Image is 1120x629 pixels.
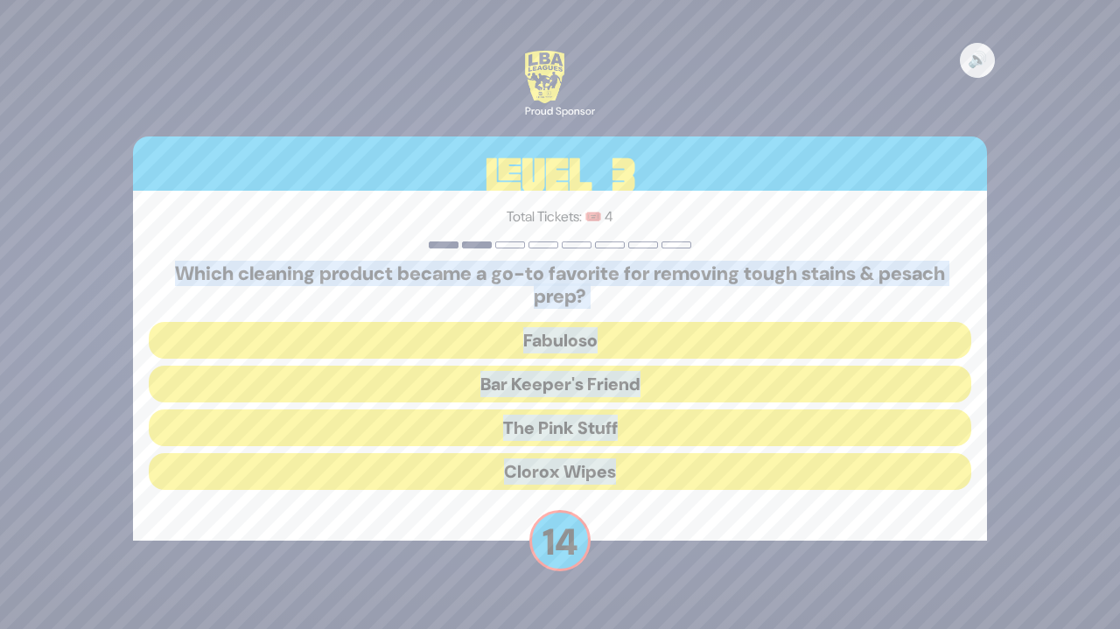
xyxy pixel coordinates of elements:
button: The Pink Stuff [149,409,971,446]
p: 14 [529,510,591,571]
button: Bar Keeper's Friend [149,366,971,402]
div: Proud Sponsor [525,103,595,119]
h3: Level 3 [133,136,987,215]
button: Clorox Wipes [149,453,971,490]
button: Fabuloso [149,322,971,359]
h5: Which cleaning product became a go-to favorite for removing tough stains & pesach prep? [149,262,971,309]
button: 🔊 [960,43,995,78]
img: LBA [525,51,564,103]
p: Total Tickets: 🎟️ 4 [149,206,971,227]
